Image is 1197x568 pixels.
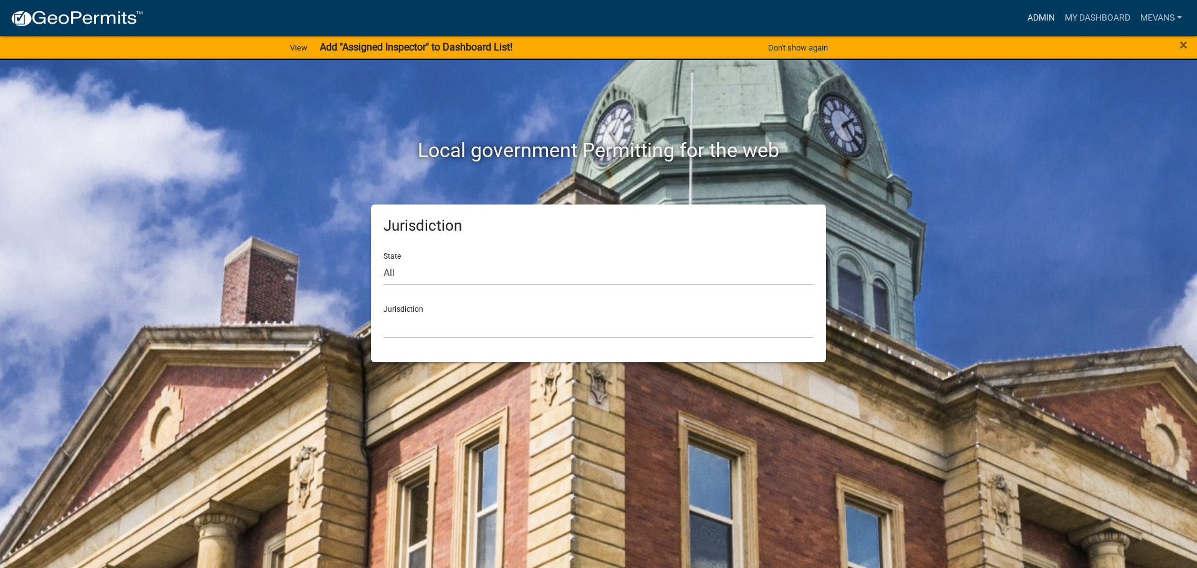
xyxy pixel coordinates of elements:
h5: Jurisdiction [383,217,814,235]
h2: Local government Permitting for the web [252,138,945,162]
a: Mevans [1135,6,1187,30]
button: Close [1180,37,1188,52]
a: Admin [1022,6,1060,30]
a: My Dashboard [1060,6,1135,30]
strong: Add "Assigned Inspector" to Dashboard List! [320,41,512,53]
span: × [1180,36,1188,54]
button: Don't show again [763,37,833,58]
a: View [285,37,312,58]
